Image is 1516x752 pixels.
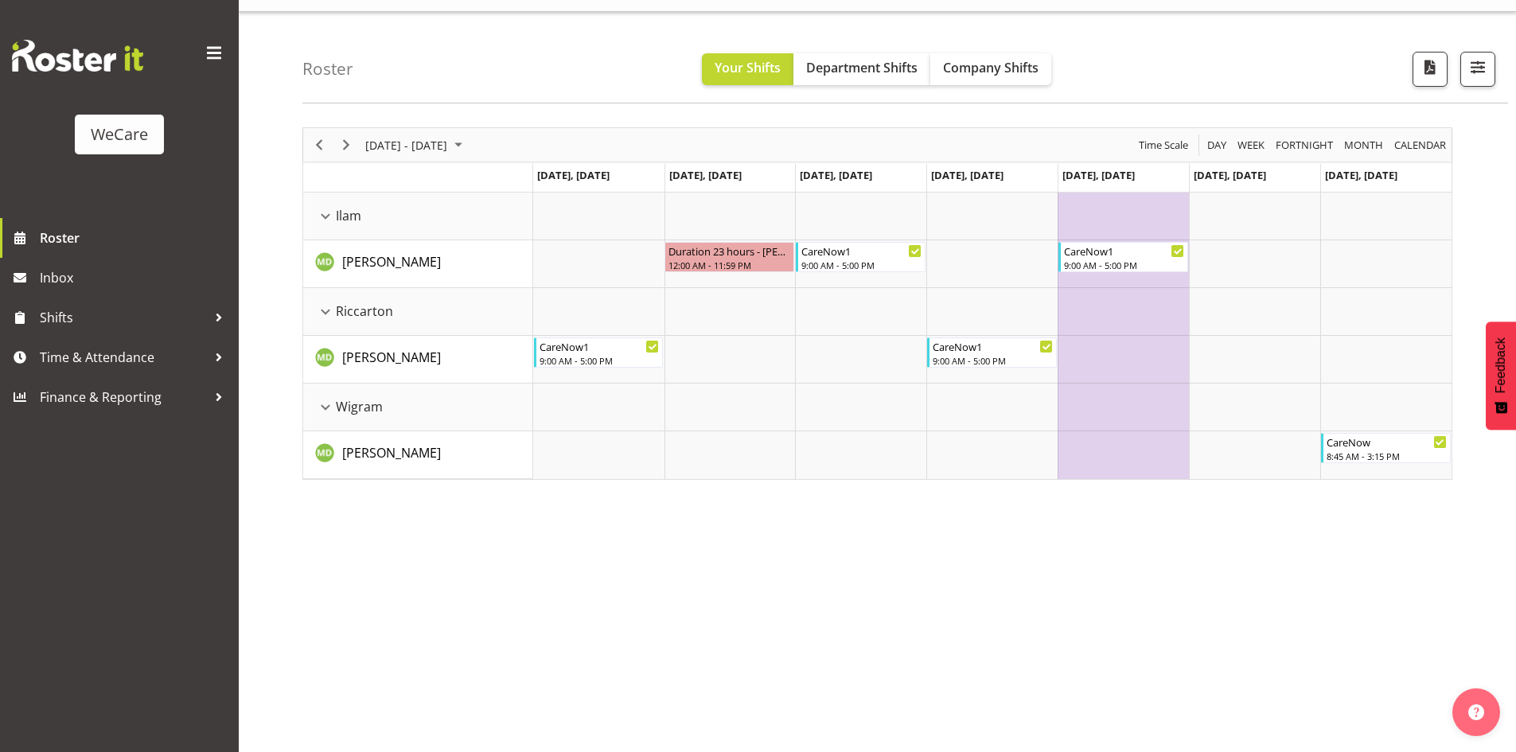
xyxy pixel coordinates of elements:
a: [PERSON_NAME] [342,443,441,462]
button: Filter Shifts [1460,52,1495,87]
a: [PERSON_NAME] [342,348,441,367]
span: [DATE], [DATE] [669,168,742,182]
button: Time Scale [1136,135,1191,155]
span: [DATE], [DATE] [800,168,872,182]
h4: Roster [302,60,353,78]
button: Next [336,135,357,155]
span: Time & Attendance [40,345,207,369]
div: Timeline Week of October 20, 2025 [302,127,1452,480]
div: 9:00 AM - 5:00 PM [1064,259,1184,271]
div: 9:00 AM - 5:00 PM [540,354,660,367]
span: Department Shifts [806,59,918,76]
div: 8:45 AM - 3:15 PM [1327,450,1447,462]
div: Marie-Claire Dickson-Bakker"s event - CareNow1 Begin From Monday, October 20, 2025 at 9:00:00 AM ... [534,337,664,368]
span: Feedback [1494,337,1508,393]
span: Week [1236,135,1266,155]
button: Timeline Day [1205,135,1230,155]
span: [PERSON_NAME] [342,253,441,271]
div: WeCare [91,123,148,146]
span: Month [1343,135,1385,155]
span: [DATE], [DATE] [1062,168,1135,182]
div: Marie-Claire Dickson-Bakker"s event - CareNow1 Begin From Wednesday, October 22, 2025 at 9:00:00 ... [796,242,926,272]
span: Inbox [40,266,231,290]
div: Marie-Claire Dickson-Bakker"s event - CareNow Begin From Sunday, October 26, 2025 at 8:45:00 AM G... [1321,433,1451,463]
span: [DATE], [DATE] [1325,168,1397,182]
div: Marie-Claire Dickson-Bakker"s event - CareNow1 Begin From Friday, October 24, 2025 at 9:00:00 AM ... [1058,242,1188,272]
td: Marie-Claire Dickson-Bakker resource [303,240,533,288]
div: CareNow1 [540,338,660,354]
span: Day [1206,135,1228,155]
button: Department Shifts [793,53,930,85]
span: [DATE], [DATE] [931,168,1004,182]
button: Previous [309,135,330,155]
img: Rosterit website logo [12,40,143,72]
div: Duration 23 hours - [PERSON_NAME] [668,243,790,259]
span: Roster [40,226,231,250]
div: CareNow1 [801,243,922,259]
div: Next [333,128,360,162]
span: [DATE], [DATE] [537,168,610,182]
div: Previous [306,128,333,162]
a: [PERSON_NAME] [342,252,441,271]
div: Marie-Claire Dickson-Bakker"s event - CareNow1 Begin From Thursday, October 23, 2025 at 9:00:00 A... [927,337,1057,368]
table: Timeline Week of October 20, 2025 [533,193,1452,479]
div: 9:00 AM - 5:00 PM [801,259,922,271]
span: Wigram [336,397,383,416]
button: Timeline Month [1342,135,1386,155]
div: CareNow1 [1064,243,1184,259]
button: Your Shifts [702,53,793,85]
button: October 20 - 26, 2025 [363,135,470,155]
div: 9:00 AM - 5:00 PM [933,354,1053,367]
td: Ilam resource [303,193,533,240]
div: CareNow [1327,434,1447,450]
img: help-xxl-2.png [1468,704,1484,720]
td: Wigram resource [303,384,533,431]
div: Marie-Claire Dickson-Bakker"s event - Duration 23 hours - Marie-Claire Dickson-Bakker Begin From ... [664,242,794,272]
span: Company Shifts [943,59,1039,76]
button: Fortnight [1273,135,1336,155]
span: [PERSON_NAME] [342,349,441,366]
div: 12:00 AM - 11:59 PM [668,259,790,271]
span: Your Shifts [715,59,781,76]
span: Shifts [40,306,207,329]
td: Riccarton resource [303,288,533,336]
span: Time Scale [1137,135,1190,155]
td: Marie-Claire Dickson-Bakker resource [303,336,533,384]
span: Finance & Reporting [40,385,207,409]
td: Marie-Claire Dickson-Bakker resource [303,431,533,479]
button: Month [1392,135,1449,155]
span: Ilam [336,206,361,225]
span: [PERSON_NAME] [342,444,441,462]
span: [DATE] - [DATE] [364,135,449,155]
span: Riccarton [336,302,393,321]
div: CareNow1 [933,338,1053,354]
span: [DATE], [DATE] [1194,168,1266,182]
button: Download a PDF of the roster according to the set date range. [1413,52,1448,87]
button: Company Shifts [930,53,1051,85]
span: Fortnight [1274,135,1335,155]
button: Feedback - Show survey [1486,321,1516,430]
button: Timeline Week [1235,135,1268,155]
span: calendar [1393,135,1448,155]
